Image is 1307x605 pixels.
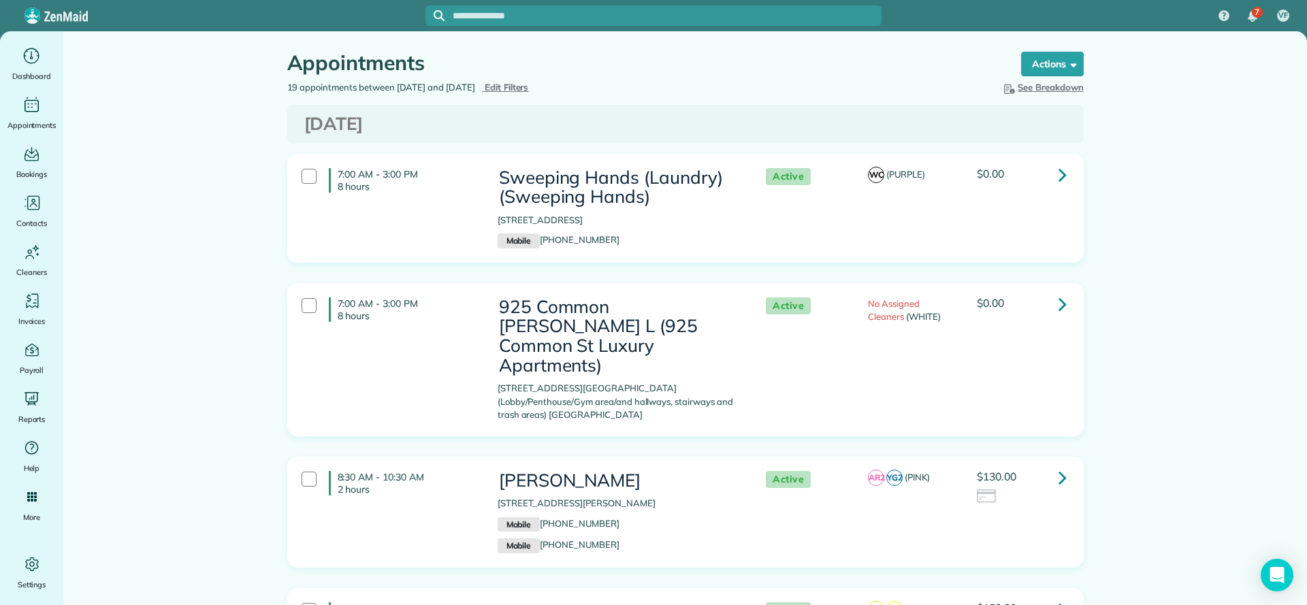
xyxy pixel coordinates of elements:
button: See Breakdown [1001,81,1084,95]
p: [STREET_ADDRESS][PERSON_NAME] [498,497,739,510]
span: Reports [18,412,46,426]
h1: Appointments [287,52,995,74]
a: Edit Filters [482,82,529,93]
h3: [DATE] [304,114,1067,134]
a: Invoices [5,290,58,328]
h3: 925 Common [PERSON_NAME] L (925 Common St Luxury Apartments) [498,297,739,375]
a: Mobile[PHONE_NUMBER] [498,234,619,245]
button: Actions [1021,52,1084,76]
svg: Focus search [434,10,445,21]
h4: 7:00 AM - 3:00 PM [329,168,477,193]
span: $0.00 [977,296,1004,310]
a: Mobile[PHONE_NUMBER] [498,539,619,550]
span: Dashboard [12,69,51,83]
span: Active [766,297,811,314]
a: Payroll [5,339,58,377]
small: Mobile [498,538,540,553]
small: Mobile [498,233,540,248]
span: Settings [18,578,46,591]
button: Focus search [425,10,445,21]
p: [STREET_ADDRESS] [498,214,739,227]
img: icon_credit_card_neutral-3d9a980bd25ce6dbb0f2033d7200983694762465c175678fcbc2d8f4bc43548e.png [977,489,997,504]
a: Cleaners [5,241,58,279]
a: Bookings [5,143,58,181]
span: Appointments [7,118,57,132]
span: (WHITE) [906,311,941,322]
a: Reports [5,388,58,426]
h3: Sweeping Hands (Laundry) (Sweeping Hands) [498,168,739,207]
span: VF [1278,10,1288,21]
span: Invoices [18,314,46,328]
a: Appointments [5,94,58,132]
span: Payroll [20,363,44,377]
h4: 8:30 AM - 10:30 AM [329,471,477,495]
span: (PINK) [905,472,930,483]
p: 8 hours [338,310,477,322]
a: Mobile[PHONE_NUMBER] [498,518,619,529]
a: Help [5,437,58,475]
span: $130.00 [977,470,1016,483]
span: Edit Filters [485,82,529,93]
a: Dashboard [5,45,58,83]
span: YG2 [886,470,903,486]
small: Mobile [498,517,540,532]
span: $0.00 [977,167,1004,180]
h4: 7:00 AM - 3:00 PM [329,297,477,322]
span: Help [24,461,40,475]
span: Active [766,168,811,185]
a: Contacts [5,192,58,230]
p: [STREET_ADDRESS][GEOGRAPHIC_DATA] (Lobby/Penthouse/Gym area/and hallways, stairways and trash are... [498,382,739,422]
div: Open Intercom Messenger [1261,559,1293,591]
p: 8 hours [338,180,477,193]
span: More [23,510,40,524]
span: (PURPLE) [886,169,925,180]
span: AR2 [868,470,884,486]
h3: [PERSON_NAME] [498,471,739,491]
span: Contacts [16,216,47,230]
span: WC [868,167,884,183]
div: 7 unread notifications [1238,1,1267,31]
p: 2 hours [338,483,477,495]
span: Bookings [16,167,48,181]
span: Cleaners [16,265,47,279]
a: Settings [5,553,58,591]
span: Active [766,471,811,488]
span: 7 [1255,7,1259,18]
span: No Assigned Cleaners [868,298,920,323]
div: 19 appointments between [DATE] and [DATE] [277,81,685,95]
